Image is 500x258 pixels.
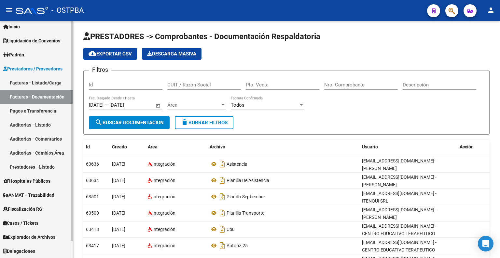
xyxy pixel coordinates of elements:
span: Borrar Filtros [181,120,228,126]
span: [DATE] [112,227,125,232]
mat-icon: person [487,6,495,14]
span: Integración [152,210,175,216]
span: Exportar CSV [89,51,132,57]
span: Acción [460,144,474,149]
span: 63634 [86,178,99,183]
i: Descargar documento [218,191,227,202]
span: [DATE] [112,243,125,248]
datatable-header-cell: Id [83,140,109,154]
mat-icon: menu [5,6,13,14]
i: Descargar documento [218,240,227,251]
span: [DATE] [112,161,125,167]
span: Buscar Documentacion [95,120,164,126]
span: 63500 [86,210,99,216]
span: Archivo [210,144,225,149]
datatable-header-cell: Acción [457,140,490,154]
span: Todos [231,102,244,108]
button: Borrar Filtros [175,116,233,129]
input: Fecha fin [109,102,141,108]
span: [EMAIL_ADDRESS][DOMAIN_NAME] - [PERSON_NAME] [362,207,437,220]
span: Integración [152,227,175,232]
button: Open calendar [155,102,162,109]
span: Integración [152,243,175,248]
span: Usuario [362,144,378,149]
span: [DATE] [112,178,125,183]
datatable-header-cell: Usuario [359,140,457,154]
span: Autoriz.25 [227,243,248,248]
span: [EMAIL_ADDRESS][DOMAIN_NAME] - [PERSON_NAME] [362,158,437,171]
span: Prestadores / Proveedores [3,65,62,72]
span: Casos / Tickets [3,220,38,227]
span: 63636 [86,161,99,167]
span: Hospitales Públicos [3,177,50,185]
button: Descarga Masiva [142,48,201,60]
span: PRESTADORES -> Comprobantes - Documentación Respaldatoria [83,32,320,41]
span: Integración [152,178,175,183]
span: [EMAIL_ADDRESS][DOMAIN_NAME] - [PERSON_NAME] [362,175,437,187]
span: [DATE] [112,210,125,216]
datatable-header-cell: Creado [109,140,145,154]
button: Exportar CSV [83,48,137,60]
span: [EMAIL_ADDRESS][DOMAIN_NAME] - ITENQUI SRL [362,191,437,204]
span: Planilla De Asistencia [227,178,269,183]
span: ANMAT - Trazabilidad [3,191,54,199]
i: Descargar documento [218,175,227,186]
mat-icon: cloud_download [89,50,96,57]
span: Asistencia [227,161,247,167]
i: Descargar documento [218,224,227,235]
span: Explorador de Archivos [3,234,55,241]
span: Padrón [3,51,24,58]
span: Integración [152,161,175,167]
span: Descarga Masiva [147,51,196,57]
h3: Filtros [89,65,111,74]
span: Id [86,144,90,149]
mat-icon: search [95,118,103,126]
div: Open Intercom Messenger [478,236,493,251]
span: Creado [112,144,127,149]
span: 63501 [86,194,99,199]
span: [EMAIL_ADDRESS][DOMAIN_NAME] - CENTRO EDUCATIVO TERAPEUTICO VINCULOS S.R.L. [362,223,437,244]
button: Buscar Documentacion [89,116,170,129]
datatable-header-cell: Area [145,140,207,154]
input: Fecha inicio [89,102,104,108]
span: 63418 [86,227,99,232]
app-download-masive: Descarga masiva de comprobantes (adjuntos) [142,48,201,60]
span: - OSTPBA [51,3,84,18]
span: Fiscalización RG [3,205,42,213]
span: Integración [152,194,175,199]
span: Área [167,102,220,108]
span: Delegaciones [3,248,35,255]
span: Liquidación de Convenios [3,37,60,44]
datatable-header-cell: Archivo [207,140,359,154]
span: Inicio [3,23,20,30]
span: Cbu [227,227,235,232]
span: Area [148,144,158,149]
mat-icon: delete [181,118,188,126]
span: Planilla Transporte [227,210,264,216]
i: Descargar documento [218,159,227,169]
span: Planilla Septiembre [227,194,265,199]
span: [DATE] [112,194,125,199]
span: 63417 [86,243,99,248]
i: Descargar documento [218,208,227,218]
span: – [105,102,108,108]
